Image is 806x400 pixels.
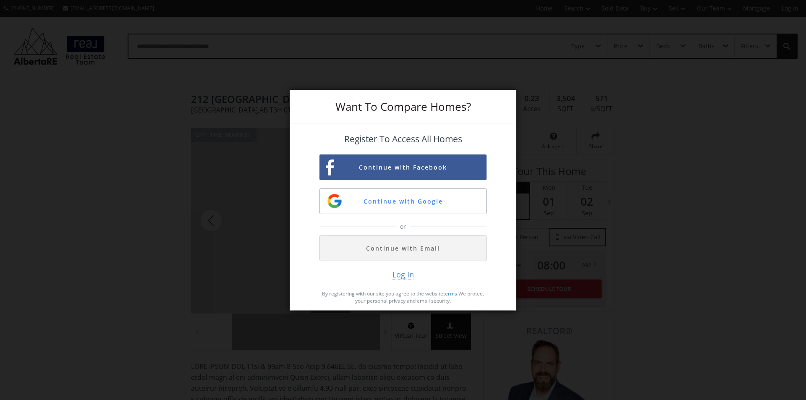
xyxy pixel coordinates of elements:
button: Continue with Google [319,188,487,214]
p: By registering with our site you agree to the website . We protect your personal privacy and emai... [319,290,487,304]
a: terms [443,290,457,297]
img: facebook-sign-up [326,159,334,176]
h4: Register To Access All Homes [319,134,487,144]
button: Continue with Email [319,235,487,261]
span: Log In [393,269,414,280]
img: google-sign-up [326,193,343,209]
span: or [398,222,408,231]
button: Continue with Facebook [319,154,487,180]
h3: Want To Compare Homes? [319,101,487,112]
